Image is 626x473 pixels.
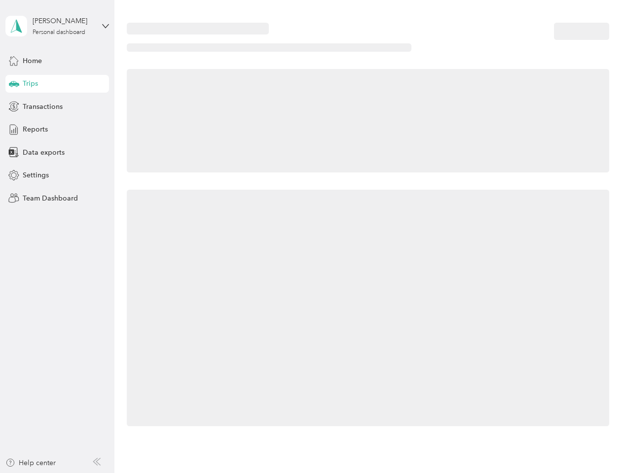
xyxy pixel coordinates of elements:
[571,418,626,473] iframe: Everlance-gr Chat Button Frame
[23,124,48,135] span: Reports
[33,30,85,35] div: Personal dashboard
[23,147,65,158] span: Data exports
[23,56,42,66] span: Home
[23,101,63,112] span: Transactions
[23,78,38,89] span: Trips
[33,16,94,26] div: [PERSON_NAME]
[5,458,56,468] button: Help center
[23,193,78,203] span: Team Dashboard
[23,170,49,180] span: Settings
